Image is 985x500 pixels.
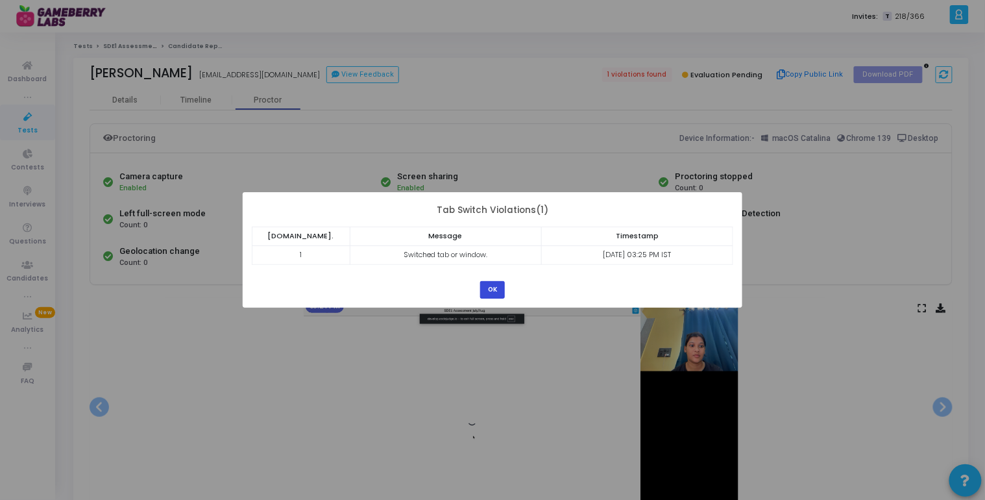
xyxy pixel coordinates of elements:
td: [DATE] 03:25 PM IST [541,245,733,264]
th: [DOMAIN_NAME]. [252,227,350,245]
th: Message [350,227,541,245]
div: Tab Switch Violations(1) [252,201,734,216]
th: Timestamp [541,227,733,245]
button: OK [480,281,505,299]
td: Switched tab or window. [350,245,541,264]
td: 1 [252,245,350,264]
